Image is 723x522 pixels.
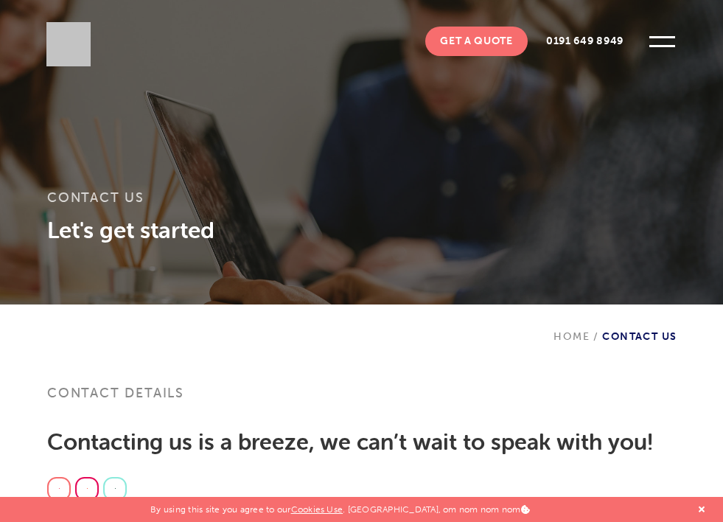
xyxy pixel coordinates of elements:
a: Home [553,330,590,343]
img: gif;base64,R0lGODdhAQABAPAAAMPDwwAAACwAAAAAAQABAAACAkQBADs= [87,488,88,489]
h2: Contacting us is a breeze, we can’t wait to speak with you! [47,429,676,455]
h3: Let's get started [47,216,676,244]
p: By using this site you agree to our . [GEOGRAPHIC_DATA], om nom nom nom [150,497,529,515]
img: gif;base64,R0lGODdhAQABAPAAAMPDwwAAACwAAAAAAQABAAACAkQBADs= [59,488,60,489]
a: 0191 649 8949 [531,27,638,56]
span: / [590,330,602,343]
a: Get A Quote [425,27,528,56]
img: gif;base64,R0lGODdhAQABAPAAAMPDwwAAACwAAAAAAQABAAACAkQBADs= [115,488,116,489]
h3: Contact details [47,384,676,415]
a: Cookies Use [291,504,343,515]
img: Sleeky Web Design Newcastle [46,22,91,66]
div: Contact Us [553,304,677,343]
h1: Contact Us [47,190,676,216]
